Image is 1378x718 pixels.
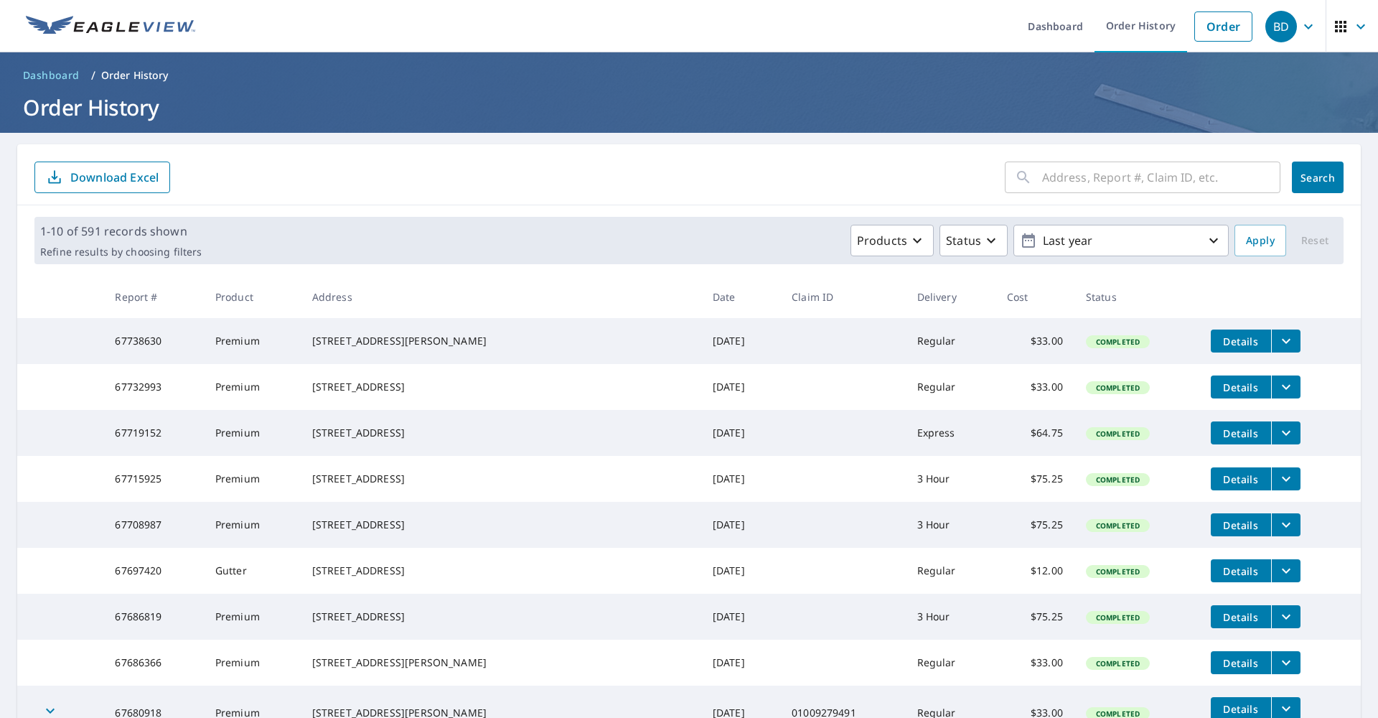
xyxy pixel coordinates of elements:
div: [STREET_ADDRESS][PERSON_NAME] [312,656,690,670]
td: [DATE] [701,410,780,456]
span: Details [1219,564,1262,578]
div: [STREET_ADDRESS] [312,426,690,440]
a: Dashboard [17,64,85,87]
span: Details [1219,518,1262,532]
span: Details [1219,335,1262,348]
button: Last year [1013,225,1229,256]
span: Details [1219,656,1262,670]
td: 67708987 [103,502,203,548]
button: Search [1292,162,1344,193]
button: detailsBtn-67719152 [1211,421,1271,444]
td: Premium [204,456,301,502]
th: Claim ID [780,276,905,318]
td: Premium [204,594,301,640]
button: filesDropdownBtn-67686819 [1271,605,1300,628]
td: $75.25 [995,502,1074,548]
button: detailsBtn-67738630 [1211,330,1271,353]
button: detailsBtn-67708987 [1211,513,1271,536]
p: Products [857,232,907,249]
p: Download Excel [70,169,159,185]
td: $12.00 [995,548,1074,594]
td: Express [906,410,995,456]
td: Premium [204,502,301,548]
button: filesDropdownBtn-67738630 [1271,330,1300,353]
button: detailsBtn-67732993 [1211,376,1271,398]
td: Gutter [204,548,301,594]
td: $75.25 [995,456,1074,502]
button: detailsBtn-67686366 [1211,651,1271,674]
td: $33.00 [995,318,1074,364]
input: Address, Report #, Claim ID, etc. [1042,157,1280,197]
p: Status [946,232,981,249]
li: / [91,67,95,84]
span: Details [1219,702,1262,716]
span: Search [1303,171,1332,185]
button: filesDropdownBtn-67719152 [1271,421,1300,444]
th: Delivery [906,276,995,318]
div: [STREET_ADDRESS] [312,610,690,624]
td: 67697420 [103,548,203,594]
button: filesDropdownBtn-67708987 [1271,513,1300,536]
span: Completed [1087,429,1148,439]
span: Completed [1087,521,1148,531]
p: Last year [1037,228,1205,253]
nav: breadcrumb [17,64,1361,87]
td: [DATE] [701,548,780,594]
td: 67686366 [103,640,203,686]
td: $64.75 [995,410,1074,456]
span: Details [1219,610,1262,624]
span: Completed [1087,383,1148,393]
td: Premium [204,364,301,410]
div: [STREET_ADDRESS] [312,472,690,486]
span: Dashboard [23,68,80,83]
button: detailsBtn-67686819 [1211,605,1271,628]
button: filesDropdownBtn-67686366 [1271,651,1300,674]
span: Details [1219,472,1262,486]
td: 3 Hour [906,594,995,640]
span: Completed [1087,612,1148,623]
td: [DATE] [701,456,780,502]
td: Regular [906,318,995,364]
td: $33.00 [995,640,1074,686]
button: Apply [1234,225,1286,256]
th: Cost [995,276,1074,318]
td: 3 Hour [906,456,995,502]
button: filesDropdownBtn-67732993 [1271,376,1300,398]
td: Regular [906,640,995,686]
div: BD [1265,11,1297,42]
button: detailsBtn-67697420 [1211,559,1271,582]
td: [DATE] [701,364,780,410]
td: 67715925 [103,456,203,502]
button: detailsBtn-67715925 [1211,467,1271,490]
button: Download Excel [34,162,170,193]
th: Address [301,276,701,318]
td: 67732993 [103,364,203,410]
td: $33.00 [995,364,1074,410]
td: Premium [204,318,301,364]
td: [DATE] [701,594,780,640]
p: Refine results by choosing filters [40,246,202,258]
td: Regular [906,364,995,410]
span: Details [1219,381,1262,394]
td: 67738630 [103,318,203,364]
h1: Order History [17,93,1361,122]
td: $75.25 [995,594,1074,640]
td: [DATE] [701,640,780,686]
td: [DATE] [701,502,780,548]
button: filesDropdownBtn-67715925 [1271,467,1300,490]
td: [DATE] [701,318,780,364]
div: [STREET_ADDRESS][PERSON_NAME] [312,334,690,348]
img: EV Logo [26,16,195,37]
span: Completed [1087,567,1148,577]
button: Status [939,225,1008,256]
td: 67686819 [103,594,203,640]
span: Completed [1087,475,1148,485]
span: Details [1219,426,1262,440]
button: filesDropdownBtn-67697420 [1271,559,1300,582]
td: Regular [906,548,995,594]
td: 3 Hour [906,502,995,548]
td: Premium [204,410,301,456]
div: [STREET_ADDRESS] [312,564,690,578]
button: Products [850,225,934,256]
span: Completed [1087,337,1148,347]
